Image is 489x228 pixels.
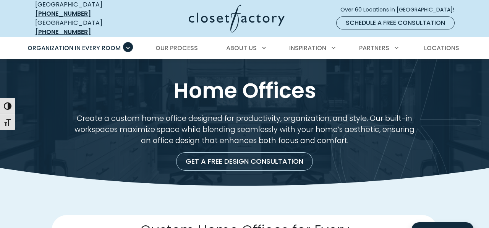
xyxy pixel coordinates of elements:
[176,152,313,171] a: Get a Free Design Consultation
[226,44,257,52] span: About Us
[34,78,455,104] h1: Home Offices
[35,28,91,36] a: [PHONE_NUMBER]
[28,44,121,52] span: Organization in Every Room
[424,44,459,52] span: Locations
[70,113,419,146] p: Create a custom home office designed for productivity, organization, and style. Our built-in work...
[340,3,461,16] a: Over 60 Locations in [GEOGRAPHIC_DATA]!
[155,44,198,52] span: Our Process
[35,18,129,37] div: [GEOGRAPHIC_DATA]
[189,5,285,33] img: Closet Factory Logo
[340,6,460,14] span: Over 60 Locations in [GEOGRAPHIC_DATA]!
[359,44,389,52] span: Partners
[289,44,326,52] span: Inspiration
[336,16,455,29] a: Schedule a Free Consultation
[35,9,91,18] a: [PHONE_NUMBER]
[22,37,467,59] nav: Primary Menu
